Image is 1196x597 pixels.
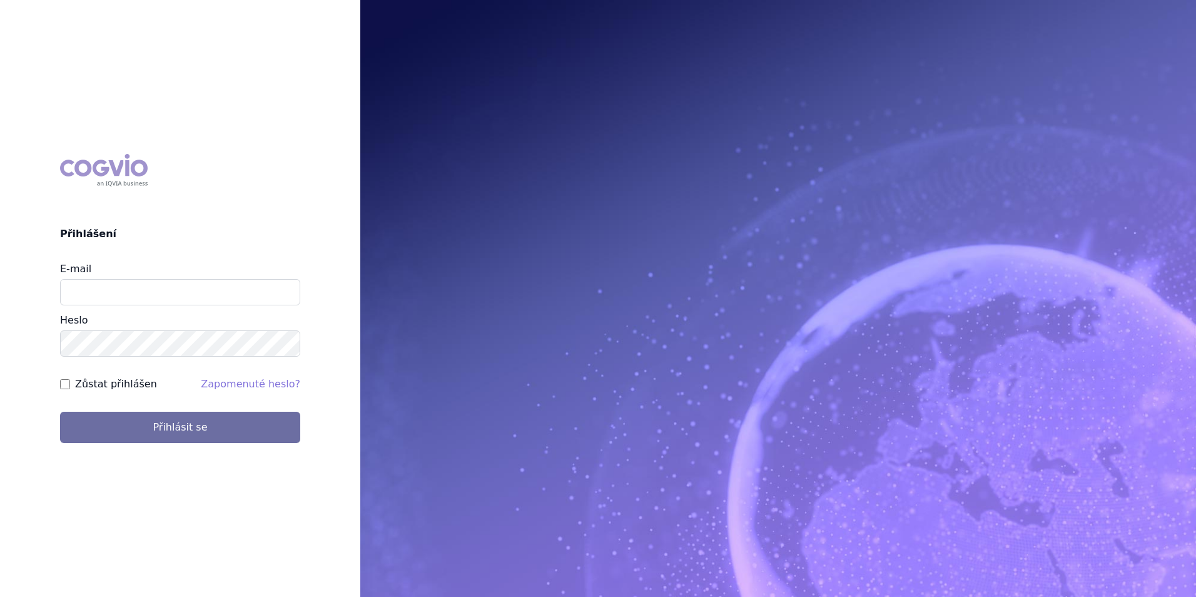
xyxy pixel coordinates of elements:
button: Přihlásit se [60,412,300,443]
h2: Přihlášení [60,227,300,242]
label: Heslo [60,314,88,326]
label: E-mail [60,263,91,275]
div: COGVIO [60,154,148,186]
label: Zůstat přihlášen [75,377,157,392]
a: Zapomenuté heslo? [201,378,300,390]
